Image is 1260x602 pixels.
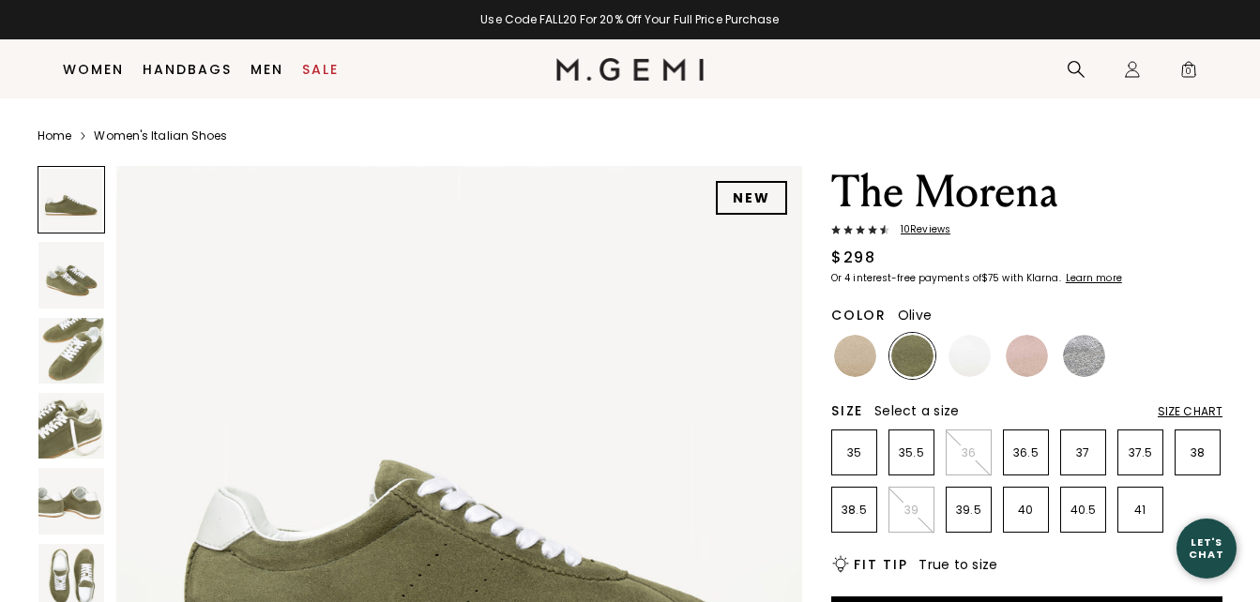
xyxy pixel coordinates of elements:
[63,62,124,77] a: Women
[1063,335,1105,377] img: Silver
[1061,503,1105,518] p: 40.5
[38,468,104,534] img: The Morena
[889,224,950,235] span: 10 Review s
[918,555,997,574] span: True to size
[1064,273,1122,284] a: Learn more
[1006,335,1048,377] img: Ballerina Pink
[831,224,1222,239] a: 10Reviews
[716,181,787,215] div: NEW
[831,271,981,285] klarna-placement-style-body: Or 4 interest-free payments of
[898,306,932,324] span: Olive
[831,247,875,269] div: $298
[38,242,104,308] img: The Morena
[1002,271,1063,285] klarna-placement-style-body: with Klarna
[1179,64,1198,83] span: 0
[831,308,887,323] h2: Color
[1004,503,1048,518] p: 40
[1177,536,1237,560] div: Let's Chat
[1061,445,1105,460] p: 37
[891,335,934,377] img: Olive
[94,128,227,143] a: Women's Italian Shoes
[854,557,907,572] h2: Fit Tip
[947,445,991,460] p: 36
[889,503,934,518] p: 39
[38,128,71,143] a: Home
[556,58,704,81] img: M.Gemi
[250,62,283,77] a: Men
[949,335,991,377] img: White
[831,403,863,418] h2: Size
[143,62,232,77] a: Handbags
[947,503,991,518] p: 39.5
[832,445,876,460] p: 35
[38,393,104,459] img: The Morena
[1118,445,1162,460] p: 37.5
[38,318,104,384] img: The Morena
[1176,445,1220,460] p: 38
[874,401,959,420] span: Select a size
[831,166,1222,218] h1: The Morena
[1066,271,1122,285] klarna-placement-style-cta: Learn more
[302,62,339,77] a: Sale
[981,271,999,285] klarna-placement-style-amount: $75
[889,445,934,460] p: 35.5
[1158,404,1222,419] div: Size Chart
[834,335,876,377] img: Latte
[1004,445,1048,460] p: 36.5
[832,503,876,518] p: 38.5
[1118,503,1162,518] p: 41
